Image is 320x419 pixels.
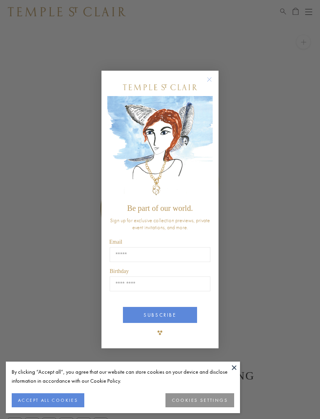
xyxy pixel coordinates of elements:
[208,78,218,88] button: Close dialog
[151,109,312,384] iframe: Gorgias live chat window
[110,217,210,231] span: Sign up for exclusive collection previews, private event invitations, and more.
[123,84,197,90] img: Temple St. Clair
[123,307,197,323] button: SUBSCRIBE
[109,239,122,245] span: Email
[110,268,129,274] span: Birthday
[12,367,234,385] div: By clicking “Accept all”, you agree that our website can store cookies on your device and disclos...
[107,96,213,200] img: c4a9eb12-d91a-4d4a-8ee0-386386f4f338.jpeg
[127,204,193,212] span: Be part of our world.
[165,393,234,407] button: COOKIES SETTINGS
[12,393,84,407] button: ACCEPT ALL COOKIES
[110,247,210,262] input: Email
